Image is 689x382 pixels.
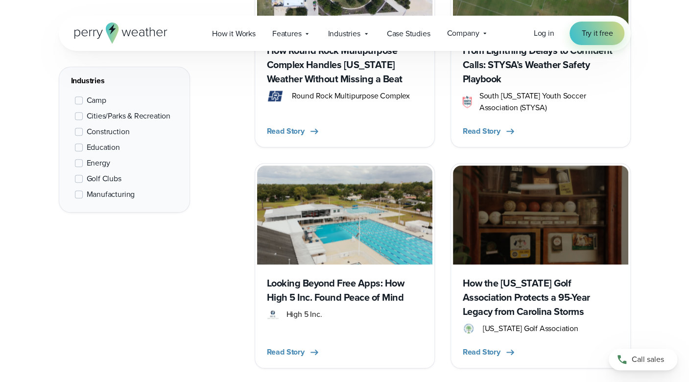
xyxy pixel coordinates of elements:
[632,354,664,365] span: Call sales
[463,323,475,334] img: SCGA
[267,44,423,86] h3: How Round Rock Multipurpose Complex Handles [US_STATE] Weather Without Missing a Beat
[267,90,284,102] img: round rock
[609,349,677,370] a: Call sales
[447,27,479,39] span: Company
[291,90,409,102] span: Round Rock Multipurpose Complex
[534,27,554,39] a: Log in
[328,28,360,40] span: Industries
[212,28,256,40] span: How it Works
[272,28,302,40] span: Features
[267,309,279,320] img: High 5 Inc
[463,125,500,137] span: Read Story
[267,125,305,137] span: Read Story
[463,346,500,358] span: Read Story
[570,22,624,45] a: Try it free
[87,157,110,169] span: Energy
[267,125,320,137] button: Read Story
[87,189,135,200] span: Manufacturing
[451,163,631,368] a: How the [US_STATE] Golf Association Protects a 95-Year Legacy from Carolina Storms SCGA [US_STATE...
[379,24,439,44] a: Case Studies
[387,28,430,40] span: Case Studies
[87,95,106,106] span: Camp
[479,90,618,114] span: South [US_STATE] Youth Soccer Association (STYSA)
[286,309,322,320] span: High 5 Inc.
[87,110,170,122] span: Cities/Parks & Recreation
[581,27,613,39] span: Try it free
[255,163,435,368] a: High 5 inc. Looking Beyond Free Apps: How High 5 Inc. Found Peace of Mind High 5 Inc High 5 Inc. ...
[87,126,130,138] span: Construction
[463,276,618,319] h3: How the [US_STATE] Golf Association Protects a 95-Year Legacy from Carolina Storms
[257,166,432,264] img: High 5 inc.
[482,323,578,334] span: [US_STATE] Golf Association
[267,276,423,305] h3: Looking Beyond Free Apps: How High 5 Inc. Found Peace of Mind
[204,24,264,44] a: How it Works
[87,173,121,185] span: Golf Clubs
[463,96,472,108] img: STYSA
[267,346,305,358] span: Read Story
[267,346,320,358] button: Read Story
[463,346,516,358] button: Read Story
[71,75,178,87] div: Industries
[463,44,618,86] h3: From Lightning Delays to Confident Calls: STYSA’s Weather Safety Playbook
[87,142,120,153] span: Education
[463,125,516,137] button: Read Story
